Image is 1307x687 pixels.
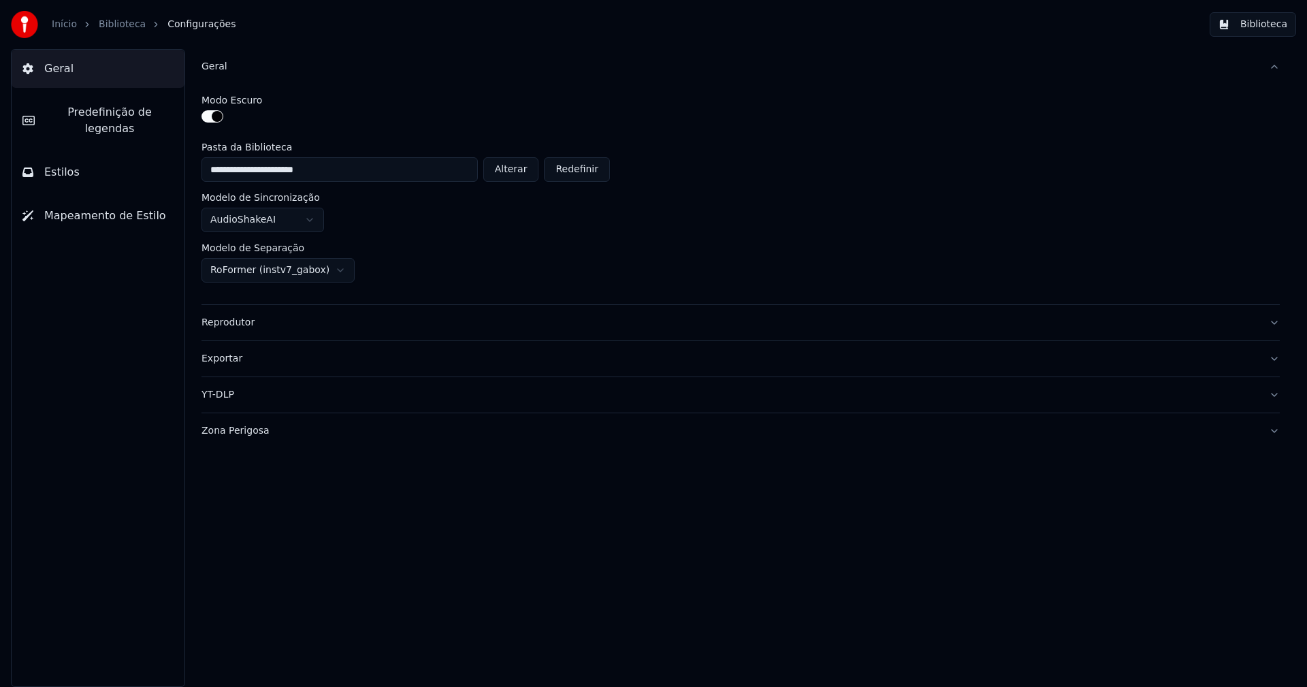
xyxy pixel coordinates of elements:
[52,18,77,31] a: Início
[201,316,1258,330] div: Reprodutor
[201,243,304,253] label: Modelo de Separação
[201,341,1280,377] button: Exportar
[201,193,320,202] label: Modelo de Sincronização
[201,60,1258,74] div: Geral
[12,153,184,191] button: Estilos
[44,61,74,77] span: Geral
[52,18,236,31] nav: breadcrumb
[12,93,184,148] button: Predefinição de legendas
[201,142,610,152] label: Pasta da Biblioteca
[12,197,184,235] button: Mapeamento de Estilo
[201,388,1258,402] div: YT-DLP
[201,84,1280,304] div: Geral
[201,377,1280,413] button: YT-DLP
[46,104,174,137] span: Predefinição de legendas
[201,413,1280,449] button: Zona Perigosa
[201,352,1258,366] div: Exportar
[44,208,166,224] span: Mapeamento de Estilo
[167,18,236,31] span: Configurações
[12,50,184,88] button: Geral
[483,157,539,182] button: Alterar
[201,95,262,105] label: Modo Escuro
[201,305,1280,340] button: Reprodutor
[201,424,1258,438] div: Zona Perigosa
[544,157,610,182] button: Redefinir
[1210,12,1296,37] button: Biblioteca
[99,18,146,31] a: Biblioteca
[201,49,1280,84] button: Geral
[11,11,38,38] img: youka
[44,164,80,180] span: Estilos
